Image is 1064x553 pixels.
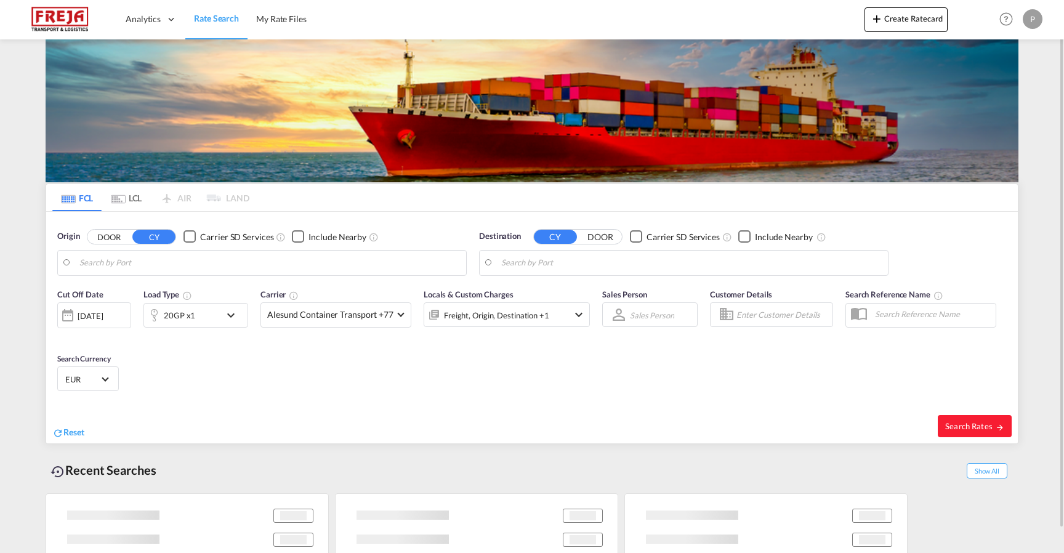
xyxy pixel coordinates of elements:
[602,289,647,299] span: Sales Person
[308,231,366,243] div: Include Nearby
[132,230,175,244] button: CY
[64,370,112,388] md-select: Select Currency: € EUREuro
[424,289,514,299] span: Locals & Custom Charges
[755,231,813,243] div: Include Nearby
[647,231,720,243] div: Carrier SD Services
[46,39,1018,182] img: LCL+%26+FCL+BACKGROUND.png
[869,305,996,323] input: Search Reference Name
[864,7,948,32] button: icon-plus 400-fgCreate Ratecard
[289,291,299,301] md-icon: The selected Trucker/Carrierwill be displayed in the rate results If the rates are from another f...
[1023,9,1042,29] div: P
[52,426,84,440] div: icon-refreshReset
[967,463,1007,478] span: Show All
[579,230,622,244] button: DOOR
[444,307,549,324] div: Freight Origin Destination Factory Stuffing
[224,308,244,323] md-icon: icon-chevron-down
[52,184,249,211] md-pagination-wrapper: Use the left and right arrow keys to navigate between tabs
[996,423,1004,432] md-icon: icon-arrow-right
[501,254,882,272] input: Search by Port
[143,303,248,328] div: 20GP x1icon-chevron-down
[276,232,286,242] md-icon: Unchecked: Search for CY (Container Yard) services for all selected carriers.Checked : Search for...
[534,230,577,244] button: CY
[256,14,307,24] span: My Rate Files
[52,184,102,211] md-tab-item: FCL
[102,184,151,211] md-tab-item: LCL
[945,421,1004,431] span: Search Rates
[710,289,772,299] span: Customer Details
[57,354,111,363] span: Search Currency
[736,305,829,324] input: Enter Customer Details
[938,415,1012,437] button: Search Ratesicon-arrow-right
[182,291,192,301] md-icon: icon-information-outline
[65,374,100,385] span: EUR
[126,13,161,25] span: Analytics
[50,464,65,479] md-icon: icon-backup-restore
[996,9,1023,31] div: Help
[200,231,273,243] div: Carrier SD Services
[722,232,732,242] md-icon: Unchecked: Search for CY (Container Yard) services for all selected carriers.Checked : Search for...
[57,302,131,328] div: [DATE]
[87,230,131,244] button: DOOR
[869,11,884,26] md-icon: icon-plus 400-fg
[194,13,239,23] span: Rate Search
[260,289,299,299] span: Carrier
[143,289,192,299] span: Load Type
[933,291,943,301] md-icon: Your search will be saved by the below given name
[996,9,1017,30] span: Help
[738,230,813,243] md-checkbox: Checkbox No Ink
[52,427,63,438] md-icon: icon-refresh
[46,456,161,484] div: Recent Searches
[369,232,379,242] md-icon: Unchecked: Ignores neighbouring ports when fetching rates.Checked : Includes neighbouring ports w...
[63,427,84,437] span: Reset
[78,310,103,321] div: [DATE]
[57,327,66,344] md-datepicker: Select
[57,230,79,243] span: Origin
[183,230,273,243] md-checkbox: Checkbox No Ink
[630,230,720,243] md-checkbox: Checkbox No Ink
[479,230,521,243] span: Destination
[629,306,675,324] md-select: Sales Person
[292,230,366,243] md-checkbox: Checkbox No Ink
[845,289,943,299] span: Search Reference Name
[816,232,826,242] md-icon: Unchecked: Ignores neighbouring ports when fetching rates.Checked : Includes neighbouring ports w...
[79,254,460,272] input: Search by Port
[571,307,586,322] md-icon: icon-chevron-down
[18,6,102,33] img: 586607c025bf11f083711d99603023e7.png
[57,289,103,299] span: Cut Off Date
[267,309,393,321] span: Alesund Container Transport +77
[164,307,195,324] div: 20GP x1
[424,302,590,327] div: Freight Origin Destination Factory Stuffingicon-chevron-down
[46,212,1018,443] div: Origin DOOR CY Checkbox No InkUnchecked: Search for CY (Container Yard) services for all selected...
